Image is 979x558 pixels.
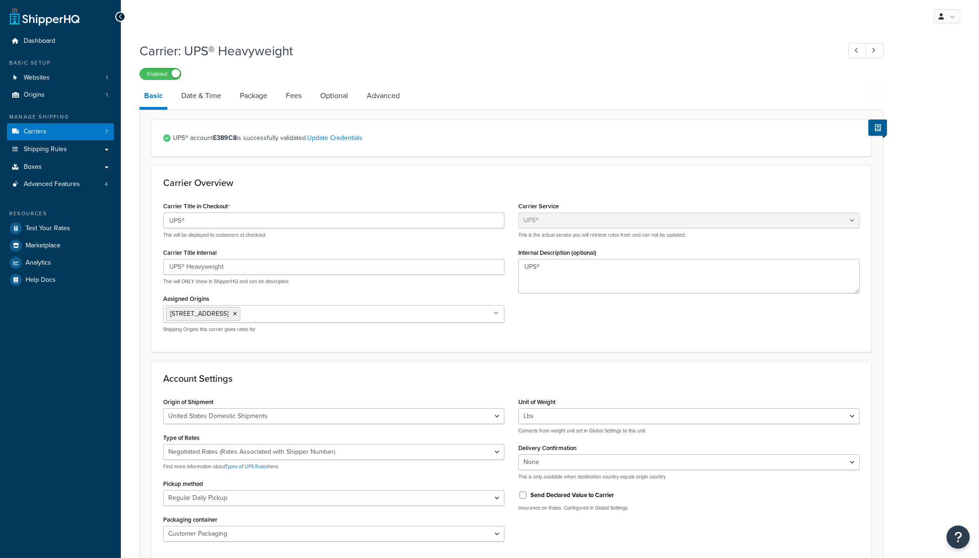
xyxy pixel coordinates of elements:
[518,249,596,256] label: Internal Description (optional)
[163,463,504,470] p: Find more information about here.
[7,176,114,193] a: Advanced Features4
[281,85,306,107] a: Fees
[530,491,614,499] label: Send Declared Value to Carrier
[7,123,114,140] a: Carriers7
[7,141,114,158] a: Shipping Rules
[163,178,860,188] h3: Carrier Overview
[7,86,114,104] a: Origins1
[7,123,114,140] li: Carriers
[866,43,884,59] a: Next Record
[106,74,108,82] span: 1
[163,434,199,441] label: Type of Rates
[518,427,860,434] p: Converts from weight unit set in Global Settings to this unit
[26,276,56,284] span: Help Docs
[163,295,209,302] label: Assigned Origins
[24,146,67,153] span: Shipping Rules
[7,69,114,86] a: Websites1
[848,43,867,59] a: Previous Record
[7,272,114,288] a: Help Docs
[170,309,228,319] span: [STREET_ADDRESS]
[518,473,860,480] p: This is only available when destination country equals origin country
[7,254,114,271] a: Analytics
[868,120,887,136] button: Show Help Docs
[7,69,114,86] li: Websites
[163,203,230,210] label: Carrier Title in Checkout
[7,113,114,121] div: Manage Shipping
[26,242,60,250] span: Marketplace
[173,132,860,145] span: UPS® account is successfully validated.
[518,505,860,511] p: Insurance on Rates. Configured in Global Settings.
[7,159,114,176] a: Boxes
[163,326,504,333] p: Shipping Origins this carrier gives rates for
[105,128,108,136] span: 7
[7,86,114,104] li: Origins
[946,525,970,549] button: Open Resource Center
[225,463,268,470] a: Types of UPS Rates
[7,210,114,218] div: Resources
[213,133,237,143] strong: E389C8
[163,232,504,239] p: This will be displayed to customers at checkout
[163,373,860,384] h3: Account Settings
[163,480,203,487] label: Pickup method
[7,33,114,50] a: Dashboard
[139,42,831,60] h1: Carrier: UPS® Heavyweight
[518,399,556,405] label: Unit of Weight
[24,128,46,136] span: Carriers
[307,133,363,143] a: Update Credentials
[518,203,559,210] label: Carrier Service
[518,232,860,239] p: This is the actual service you will retrieve rates from and can not be updated
[163,249,217,256] label: Carrier Title Internal
[24,91,45,99] span: Origins
[106,91,108,99] span: 1
[518,445,576,452] label: Delivery Confirmation
[24,180,80,188] span: Advanced Features
[26,259,51,267] span: Analytics
[235,85,272,107] a: Package
[163,399,213,405] label: Origin of Shipment
[26,225,70,232] span: Test Your Rates
[177,85,226,107] a: Date & Time
[105,180,108,188] span: 4
[7,237,114,254] a: Marketplace
[7,59,114,67] div: Basic Setup
[163,516,218,523] label: Packaging container
[7,176,114,193] li: Advanced Features
[24,37,55,45] span: Dashboard
[139,85,167,110] a: Basic
[7,220,114,237] a: Test Your Rates
[518,259,860,293] textarea: UPS®
[316,85,353,107] a: Optional
[163,278,504,285] p: This will ONLY show in ShipperHQ and can be descriptive
[24,163,42,171] span: Boxes
[362,85,404,107] a: Advanced
[24,74,50,82] span: Websites
[140,68,181,80] label: Enabled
